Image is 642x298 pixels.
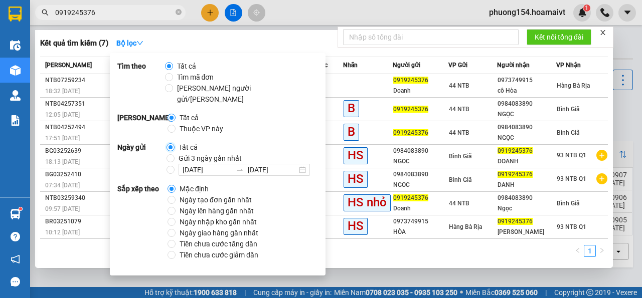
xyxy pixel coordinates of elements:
[45,193,110,203] div: NTB03259340
[344,194,391,211] span: HS nhỏ
[183,164,232,175] input: Ngày bắt đầu
[116,39,143,47] strong: Bộ lọc
[45,205,80,212] span: 09:57 [DATE]
[176,112,203,123] span: Tất cả
[497,62,530,69] span: Người nhận
[10,209,21,219] img: warehouse-icon
[596,150,607,161] span: plus-circle
[45,75,110,86] div: NTB07259234
[45,122,110,133] div: NTB04252494
[393,194,428,201] span: 0919245376
[45,146,110,156] div: BG03252639
[176,8,182,18] span: close-circle
[40,38,108,49] h3: Kết quả tìm kiếm ( 7 )
[498,218,533,225] span: 0919245376
[498,193,556,203] div: 0984083890
[584,245,596,257] li: 1
[393,203,448,214] div: Doanh
[599,29,606,36] span: close
[596,245,608,257] button: right
[344,147,368,164] span: HS
[45,158,80,165] span: 18:13 [DATE]
[173,72,218,83] span: Tìm mã đơn
[596,173,607,184] span: plus-circle
[10,90,21,101] img: warehouse-icon
[236,166,244,174] span: to
[173,83,314,105] span: [PERSON_NAME] người gửi/[PERSON_NAME]
[45,88,80,95] span: 18:32 [DATE]
[572,245,584,257] button: left
[176,205,258,216] span: Ngày lên hàng gần nhất
[10,40,21,51] img: warehouse-icon
[449,129,469,136] span: 44 NTB
[449,223,482,230] span: Hàng Bà Rịa
[343,29,519,45] input: Nhập số tổng đài
[344,124,359,140] span: B
[45,216,110,227] div: BR03251079
[393,77,428,84] span: 0919245376
[136,40,143,47] span: down
[527,29,591,45] button: Kết nối tổng đài
[498,180,556,190] div: DANH
[248,164,297,175] input: Ngày kết thúc
[176,9,182,15] span: close-circle
[584,245,595,256] a: 1
[557,223,586,230] span: 93 NTB Q1
[557,82,590,89] span: Hàng Bà Rịa
[117,112,168,134] strong: [PERSON_NAME]
[344,171,368,187] span: HS
[344,100,359,117] span: B
[176,216,261,227] span: Ngày nhập kho gần nhất
[393,156,448,167] div: NGOC
[498,109,556,120] div: NGỌC
[173,61,200,72] span: Tất cả
[498,171,533,178] span: 0919245376
[498,86,556,96] div: cô Hòa
[393,227,448,237] div: HÒA
[393,216,448,227] div: 0973749915
[557,200,579,207] span: Bình Giã
[9,7,22,22] img: logo-vxr
[557,152,586,159] span: 93 NTB Q1
[11,277,20,286] span: message
[557,129,579,136] span: Bình Giã
[10,65,21,76] img: warehouse-icon
[42,9,49,16] span: search
[498,147,533,154] span: 0919245376
[55,7,174,18] input: Tìm tên, số ĐT hoặc mã đơn
[449,200,469,207] span: 44 NTB
[117,183,168,260] strong: Sắp xếp theo
[498,122,556,133] div: 0984083890
[117,61,165,105] strong: Tìm theo
[117,142,167,176] strong: Ngày gửi
[448,62,467,69] span: VP Gửi
[393,86,448,96] div: Doanh
[393,146,448,156] div: 0984083890
[236,166,244,174] span: swap-right
[108,35,151,51] button: Bộ lọcdown
[498,133,556,143] div: NGỌC
[596,245,608,257] li: Next Page
[176,238,261,249] span: Tiền chưa cước tăng dần
[498,227,556,237] div: [PERSON_NAME]
[599,247,605,253] span: right
[45,135,80,142] span: 17:51 [DATE]
[175,153,246,164] span: Gửi 3 ngày gần nhất
[45,182,80,189] span: 07:34 [DATE]
[393,129,428,136] span: 0919245376
[449,153,471,160] span: Bình Giã
[11,232,20,241] span: question-circle
[176,194,256,205] span: Ngày tạo đơn gần nhất
[498,156,556,167] div: DOANH
[176,227,262,238] span: Ngày giao hàng gần nhất
[498,99,556,109] div: 0984083890
[575,247,581,253] span: left
[557,106,579,113] span: Bình Giã
[393,106,428,113] span: 0919245376
[449,176,471,183] span: Bình Giã
[572,245,584,257] li: Previous Page
[298,62,328,69] span: Chưa cước
[557,175,586,182] span: 93 NTB Q1
[45,169,110,180] div: BG03252410
[498,75,556,86] div: 0973749915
